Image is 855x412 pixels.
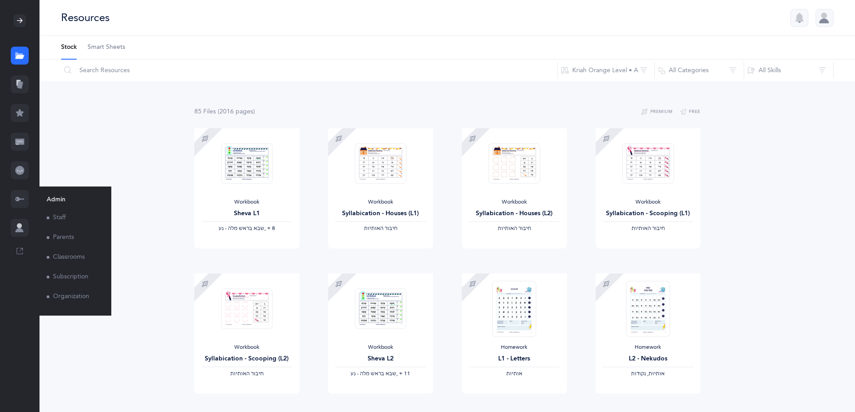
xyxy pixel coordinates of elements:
[469,199,560,206] div: Workbook
[219,225,264,231] span: ‫שבא בראש מלה - נע‬
[626,281,670,337] img: Homework_L2_Nekudos_O_EN_thumbnail_1739258670.png
[631,225,665,231] span: ‫חיבור האותיות‬
[680,107,701,117] button: Free
[335,370,426,377] div: ‪, + 11‬
[47,208,97,228] a: Staff
[631,370,665,377] span: ‫אותיות, נקודות‬
[492,281,536,337] img: Homework_L1_Letters_O_Orange_EN_thumbnail_1731215263.png
[47,287,97,307] a: Organization
[202,199,292,206] div: Workbook
[469,344,560,351] div: Homework
[488,143,540,184] img: Syllabication-Workbook-Level-2-Houses-EN_thumbnail_1741114840.png
[498,225,531,231] span: ‫חיבור האותיות‬
[221,288,272,329] img: Syllabication-Workbook-Level-2-Scooping-EN_thumbnail_1724263547.png
[202,344,292,351] div: Workbook
[335,199,426,206] div: Workbook
[194,108,216,115] span: 85 File
[622,143,674,184] img: Syllabication-Workbook-Level-1-EN_Orange_Scooping_thumbnail_1741114890.png
[641,107,672,117] button: Premium
[469,209,560,218] div: Syllabication - Houses (L2)
[603,344,693,351] div: Homework
[603,209,693,218] div: Syllabication - Scooping (L1)
[47,247,97,267] a: Classrooms
[47,195,66,204] li: Admin
[47,228,97,247] a: Parents
[202,225,292,232] div: ‪, + 8‬
[335,209,426,218] div: Syllabication - Houses (L1)
[351,370,396,377] span: ‫שבא בראש מלה - נע‬
[88,43,125,52] span: Smart Sheets
[213,108,216,115] span: s
[221,143,272,184] img: Sheva-Workbook-Orange-A-L1_EN_thumbnail_1754034062.png
[202,209,292,218] div: Sheva L1
[506,370,522,377] span: ‫אותיות‬
[61,60,558,81] input: Search Resources
[603,354,693,364] div: L2 - Nekudos
[355,143,406,184] img: Syllabication-Workbook-Level-1-EN_Orange_Houses_thumbnail_1741114714.png
[364,225,397,231] span: ‫חיבור האותיות‬
[202,354,292,364] div: Syllabication - Scooping (L2)
[469,354,560,364] div: L1 - Letters
[557,60,655,81] button: Kriah Orange Level • A
[230,370,263,377] span: ‫חיבור האותיות‬
[654,60,744,81] button: All Categories
[355,288,406,329] img: Sheva-Workbook-Orange-A-L2_EN_thumbnail_1754034118.png
[61,10,110,25] div: Resources
[603,199,693,206] div: Workbook
[335,354,426,364] div: Sheva L2
[47,267,97,287] a: Subscription
[810,367,844,401] iframe: Drift Widget Chat Controller
[744,60,833,81] button: All Skills
[218,108,255,115] span: (2016 page )
[250,108,253,115] span: s
[335,344,426,351] div: Workbook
